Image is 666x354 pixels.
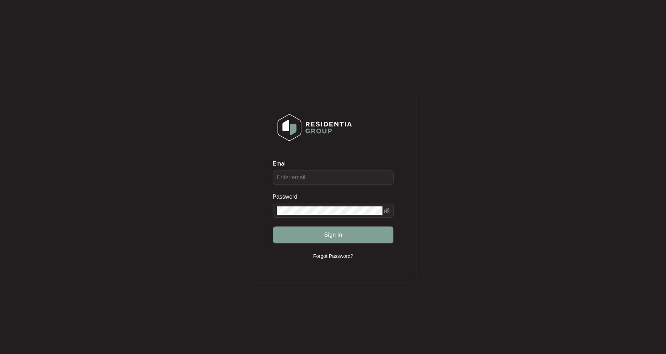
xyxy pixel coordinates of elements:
[273,170,394,185] input: Email
[324,231,342,239] span: Sign in
[273,226,393,243] button: Sign in
[313,253,353,260] p: Forgot Password?
[273,160,292,167] label: Email
[273,110,356,145] img: Login Logo
[277,206,382,215] input: Password
[273,193,303,200] label: Password
[384,208,390,213] span: eye-invisible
